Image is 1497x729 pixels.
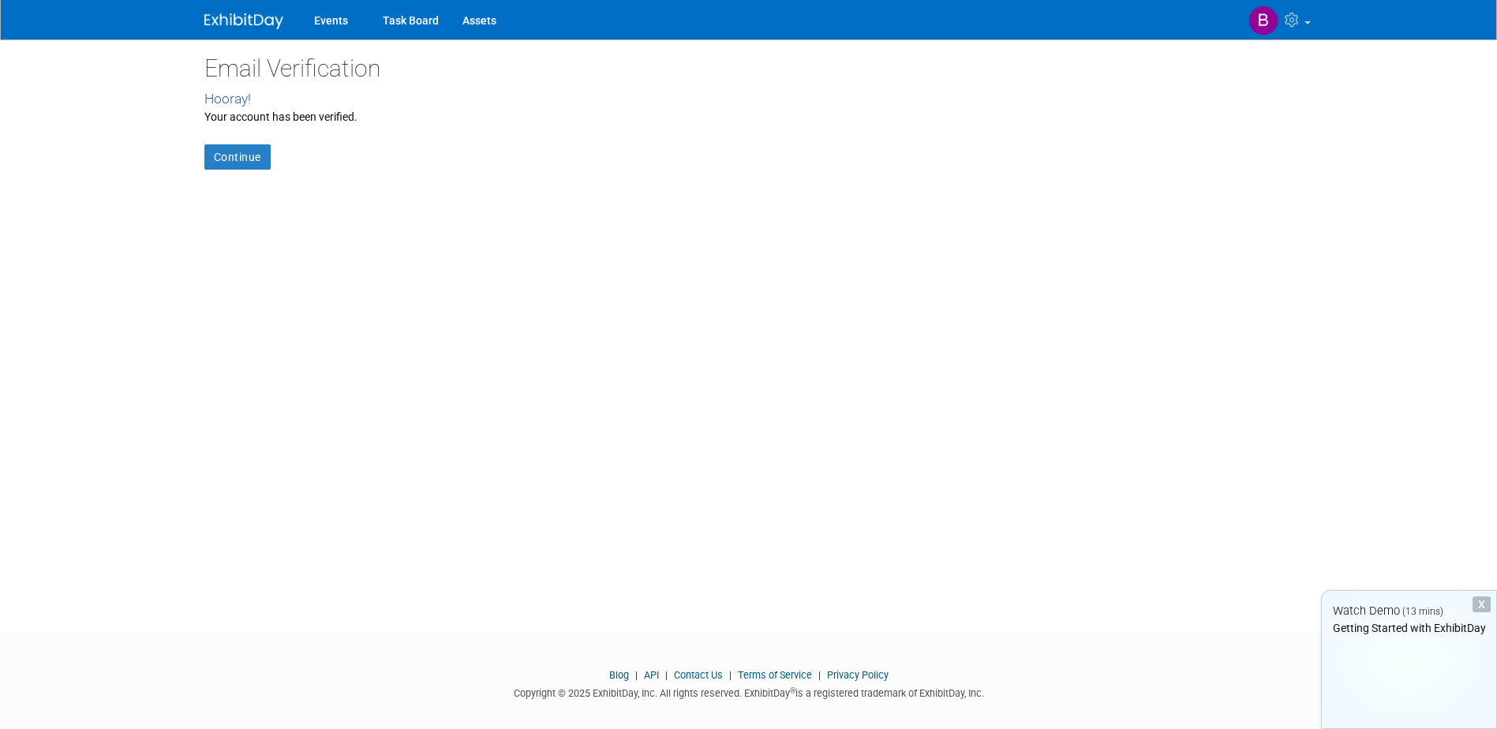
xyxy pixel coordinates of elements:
[1322,603,1496,619] div: Watch Demo
[204,89,1293,109] div: Hooray!
[204,55,1293,81] h2: Email Verification
[609,669,629,681] a: Blog
[814,669,825,681] span: |
[1402,606,1443,617] span: (13 mins)
[644,669,659,681] a: API
[631,669,642,681] span: |
[204,144,271,170] a: Continue
[1473,596,1491,612] div: Dismiss
[738,669,812,681] a: Terms of Service
[725,669,735,681] span: |
[661,669,672,681] span: |
[1322,620,1496,636] div: Getting Started with ExhibitDay
[790,686,795,695] sup: ®
[1248,6,1278,36] img: Brian Bashista
[204,109,1293,125] div: Your account has been verified.
[827,669,889,681] a: Privacy Policy
[674,669,723,681] a: Contact Us
[204,13,283,29] img: ExhibitDay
